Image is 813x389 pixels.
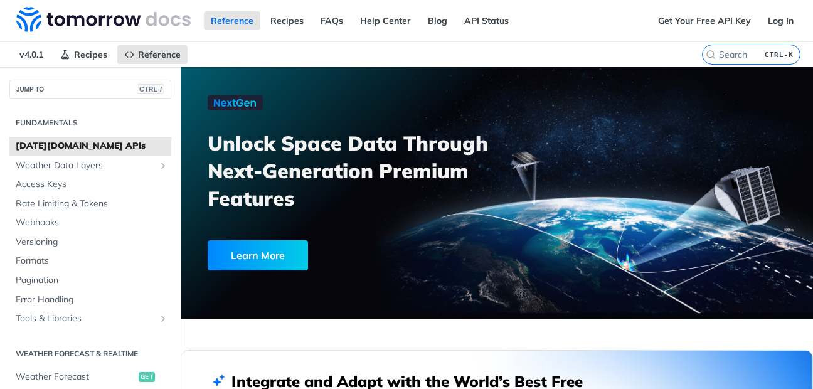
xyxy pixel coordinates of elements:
[53,45,114,64] a: Recipes
[74,49,107,60] span: Recipes
[16,178,168,191] span: Access Keys
[16,198,168,210] span: Rate Limiting & Tokens
[16,159,155,172] span: Weather Data Layers
[137,84,164,94] span: CTRL-/
[651,11,758,30] a: Get Your Free API Key
[208,240,450,270] a: Learn More
[16,140,168,152] span: [DATE][DOMAIN_NAME] APIs
[706,50,716,60] svg: Search
[16,371,135,383] span: Weather Forecast
[9,271,171,290] a: Pagination
[208,240,308,270] div: Learn More
[9,290,171,309] a: Error Handling
[138,49,181,60] span: Reference
[16,312,155,325] span: Tools & Libraries
[9,137,171,156] a: [DATE][DOMAIN_NAME] APIs
[16,274,168,287] span: Pagination
[9,213,171,232] a: Webhooks
[13,45,50,64] span: v4.0.1
[314,11,350,30] a: FAQs
[117,45,188,64] a: Reference
[9,233,171,252] a: Versioning
[16,216,168,229] span: Webhooks
[761,11,800,30] a: Log In
[158,161,168,171] button: Show subpages for Weather Data Layers
[204,11,260,30] a: Reference
[762,48,797,61] kbd: CTRL-K
[208,95,263,110] img: NextGen
[457,11,516,30] a: API Status
[158,314,168,324] button: Show subpages for Tools & Libraries
[353,11,418,30] a: Help Center
[9,175,171,194] a: Access Keys
[9,194,171,213] a: Rate Limiting & Tokens
[9,348,171,360] h2: Weather Forecast & realtime
[9,252,171,270] a: Formats
[9,117,171,129] h2: Fundamentals
[9,80,171,99] button: JUMP TOCTRL-/
[9,156,171,175] a: Weather Data LayersShow subpages for Weather Data Layers
[263,11,311,30] a: Recipes
[208,129,511,212] h3: Unlock Space Data Through Next-Generation Premium Features
[421,11,454,30] a: Blog
[9,309,171,328] a: Tools & LibrariesShow subpages for Tools & Libraries
[16,236,168,248] span: Versioning
[16,7,191,32] img: Tomorrow.io Weather API Docs
[139,372,155,382] span: get
[16,255,168,267] span: Formats
[9,368,171,386] a: Weather Forecastget
[16,294,168,306] span: Error Handling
